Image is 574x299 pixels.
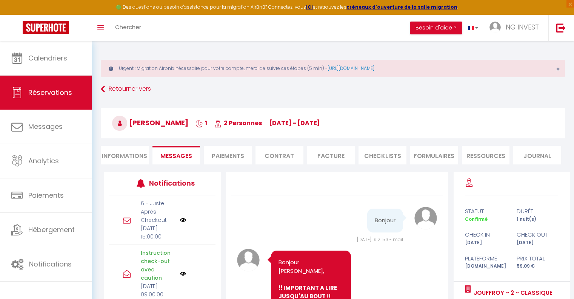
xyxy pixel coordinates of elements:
[141,224,175,241] p: [DATE] 15:00:00
[512,207,563,216] div: durée
[489,22,501,33] img: ...
[28,225,75,234] span: Hébergement
[204,146,252,164] li: Paiements
[269,119,320,127] span: [DATE] - [DATE]
[101,146,149,164] li: Informations
[512,263,563,270] div: 59.09 €
[28,156,59,166] span: Analytics
[160,152,192,160] span: Messages
[462,146,510,164] li: Ressources
[109,15,147,41] a: Chercher
[471,288,552,297] a: Jouffroy ~ 2 ~ Classique
[28,53,67,63] span: Calendriers
[28,88,72,97] span: Réservations
[149,175,194,192] h3: Notifications
[307,146,355,164] li: Facture
[375,216,395,225] pre: Bonjour
[195,119,207,127] span: 1
[410,146,458,164] li: FORMULAIRES
[556,23,566,33] img: logout
[29,259,72,269] span: Notifications
[214,119,262,127] span: 2 Personnes
[512,230,563,239] div: check out
[460,239,512,246] div: [DATE]
[512,216,563,223] div: 1 nuit(s)
[328,65,374,71] a: [URL][DOMAIN_NAME]
[484,15,548,41] a: ... NG INVEST
[112,118,188,127] span: [PERSON_NAME]
[556,64,560,74] span: ×
[306,4,313,10] a: ICI
[513,146,561,164] li: Journal
[460,263,512,270] div: [DOMAIN_NAME]
[410,22,462,34] button: Besoin d'aide ?
[460,207,512,216] div: statut
[101,82,565,96] a: Retourner vers
[141,249,175,282] p: Instruction check-out avec caution
[556,66,560,73] button: Close
[512,254,563,263] div: Prix total
[115,23,141,31] span: Chercher
[23,21,69,34] img: Super Booking
[512,239,563,246] div: [DATE]
[101,60,565,77] div: Urgent : Migration Airbnb nécessaire pour votre compte, merci de suivre ces étapes (5 min) -
[255,146,303,164] li: Contrat
[180,271,186,277] img: NO IMAGE
[460,230,512,239] div: check in
[357,236,403,243] span: [DATE] 19:21:56 - mail
[359,146,406,164] li: CHECKLISTS
[460,254,512,263] div: Plateforme
[237,249,260,271] img: avatar.png
[28,191,64,200] span: Paiements
[141,282,175,299] p: [DATE] 09:00:00
[28,122,63,131] span: Messages
[346,4,457,10] a: créneaux d'ouverture de la salle migration
[180,217,186,223] img: NO IMAGE
[465,216,488,222] span: Confirmé
[141,199,175,224] p: 6 - Juste Après Checkout
[506,22,539,32] span: NG INVEST
[414,207,437,229] img: avatar.png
